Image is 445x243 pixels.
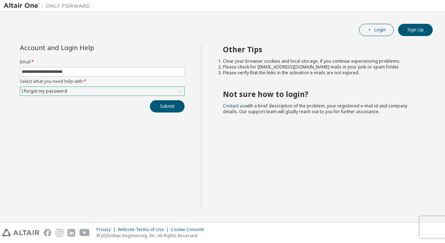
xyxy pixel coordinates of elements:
img: linkedin.svg [68,229,75,237]
h2: Other Tips [223,45,420,54]
img: youtube.svg [79,229,90,237]
a: Contact us [223,103,245,109]
li: Please check for [EMAIL_ADDRESS][DOMAIN_NAME] mails in your junk or spam folder. [223,64,420,70]
span: with a brief description of the problem, your registered e-mail id and company details. Our suppo... [223,103,407,115]
label: Select what you need help with [20,79,185,84]
div: Website Terms of Use [118,227,171,233]
button: Sign Up [398,24,433,36]
div: Privacy [96,227,118,233]
img: Altair One [4,2,94,9]
button: Submit [150,100,185,112]
li: Please verify that the links in the activation e-mails are not expired. [223,70,420,76]
div: I forgot my password [21,87,68,95]
img: facebook.svg [44,229,51,237]
div: Account and Login Help [20,45,152,50]
div: I forgot my password [20,87,184,96]
h2: Not sure how to login? [223,89,420,99]
img: instagram.svg [56,229,63,237]
label: Email [20,59,185,65]
img: altair_logo.svg [2,229,39,237]
p: © 2025 Altair Engineering, Inc. All Rights Reserved. [96,233,208,239]
button: Login [359,24,394,36]
li: Clear your browser cookies and local storage, if you continue experiencing problems. [223,58,420,64]
div: Cookie Consent [171,227,208,233]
